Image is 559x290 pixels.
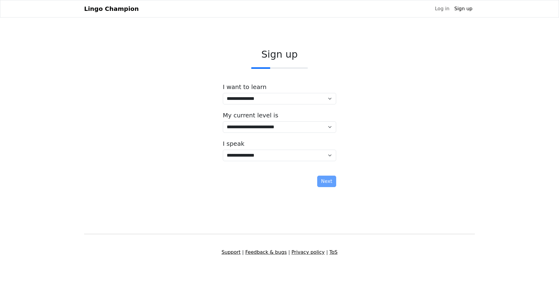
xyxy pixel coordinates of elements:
a: Support [222,249,241,255]
label: I speak [223,140,245,147]
a: Log in [432,3,452,15]
label: My current level is [223,112,278,119]
div: | | | [81,249,478,256]
a: Privacy policy [292,249,325,255]
h2: Sign up [223,49,336,60]
a: Lingo Champion [84,3,139,15]
a: Sign up [452,3,475,15]
a: Feedback & bugs [245,249,287,255]
a: ToS [329,249,337,255]
label: I want to learn [223,83,267,91]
